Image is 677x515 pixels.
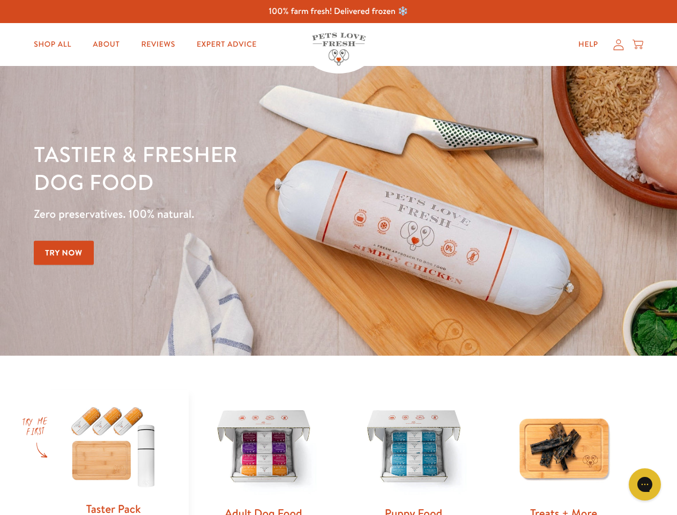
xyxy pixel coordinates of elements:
[188,34,265,55] a: Expert Advice
[132,34,183,55] a: Reviews
[570,34,607,55] a: Help
[34,140,440,196] h1: Tastier & fresher dog food
[623,465,666,504] iframe: Gorgias live chat messenger
[84,34,128,55] a: About
[312,33,366,65] img: Pets Love Fresh
[34,241,94,265] a: Try Now
[34,204,440,224] p: Zero preservatives. 100% natural.
[25,34,80,55] a: Shop All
